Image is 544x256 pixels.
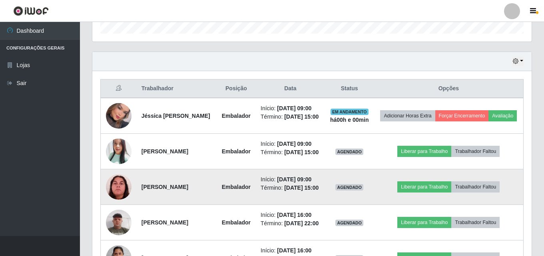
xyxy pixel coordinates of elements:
th: Status [325,79,374,98]
time: [DATE] 09:00 [277,105,311,111]
strong: Embalador [222,148,251,155]
button: Adicionar Horas Extra [380,110,435,121]
strong: Embalador [222,113,251,119]
button: Trabalhador Faltou [451,181,500,192]
li: Início: [261,104,320,113]
time: [DATE] 09:00 [277,176,311,183]
img: CoreUI Logo [13,6,49,16]
button: Avaliação [488,110,517,121]
time: [DATE] 15:00 [284,185,319,191]
span: AGENDADO [335,149,363,155]
li: Término: [261,148,320,157]
li: Início: [261,140,320,148]
time: [DATE] 15:00 [284,113,319,120]
time: [DATE] 16:00 [277,212,311,218]
strong: Jéssica [PERSON_NAME] [141,113,210,119]
time: [DATE] 22:00 [284,220,319,226]
button: Liberar para Trabalho [397,181,451,192]
li: Término: [261,113,320,121]
span: AGENDADO [335,184,363,191]
li: Início: [261,175,320,184]
strong: [PERSON_NAME] [141,148,188,155]
button: Forçar Encerramento [435,110,489,121]
th: Data [256,79,325,98]
img: 1752940593841.jpeg [106,98,132,134]
strong: [PERSON_NAME] [141,219,188,226]
span: AGENDADO [335,220,363,226]
th: Posição [217,79,256,98]
button: Liberar para Trabalho [397,146,451,157]
time: [DATE] 09:00 [277,141,311,147]
strong: Embalador [222,184,251,190]
button: Trabalhador Faltou [451,146,500,157]
strong: há 00 h e 00 min [330,117,369,123]
strong: [PERSON_NAME] [141,184,188,190]
button: Trabalhador Faltou [451,217,500,228]
li: Término: [261,219,320,228]
img: 1709375112510.jpeg [106,205,132,239]
img: 1748729241814.jpeg [106,136,132,167]
button: Liberar para Trabalho [397,217,451,228]
time: [DATE] 16:00 [277,247,311,254]
strong: Embalador [222,219,251,226]
li: Início: [261,246,320,255]
th: Trabalhador [137,79,217,98]
li: Término: [261,184,320,192]
th: Opções [374,79,524,98]
span: EM ANDAMENTO [331,109,369,115]
img: 1750360677294.jpeg [106,174,132,200]
li: Início: [261,211,320,219]
time: [DATE] 15:00 [284,149,319,155]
